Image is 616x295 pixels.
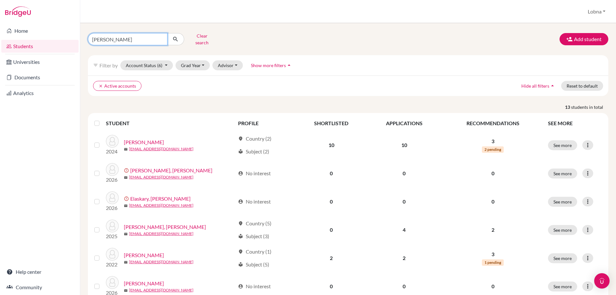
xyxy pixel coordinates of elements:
span: local_library [238,149,243,154]
button: Clear search [184,31,220,48]
img: El-Hamzawi, Fatemah El-Zahraa [106,248,119,261]
td: 10 [367,131,441,159]
button: Grad Year [175,60,210,70]
button: See more [548,140,577,150]
th: RECOMMENDATIONS [442,116,544,131]
a: Students [1,40,79,53]
span: Show more filters [251,63,286,68]
i: clear [98,84,103,88]
td: 0 [367,159,441,187]
span: mail [124,176,128,179]
a: Documents [1,71,79,84]
button: See more [548,169,577,178]
i: arrow_drop_up [286,62,292,68]
a: [EMAIL_ADDRESS][DOMAIN_NAME] [129,174,193,180]
a: [EMAIL_ADDRESS][DOMAIN_NAME] [129,203,193,208]
input: Find student by name... [88,33,167,45]
div: Subject (3) [238,232,269,240]
td: 0 [296,159,367,187]
td: 0 [296,187,367,216]
div: Subject (5) [238,261,269,268]
button: See more [548,282,577,291]
img: Bridge-U [5,6,31,17]
span: account_circle [238,199,243,204]
p: 0 [446,169,540,177]
span: account_circle [238,284,243,289]
p: 2 [446,226,540,234]
td: 2 [367,244,441,272]
div: Country (1) [238,248,271,256]
button: Add student [560,33,608,45]
td: 0 [296,216,367,244]
th: STUDENT [106,116,234,131]
span: Filter by [99,62,118,68]
div: Country (5) [238,220,271,227]
span: mail [124,204,128,208]
p: 0 [446,198,540,205]
p: 2026 [106,204,119,212]
button: Account Status(6) [120,60,173,70]
img: Elaskary, Hamza Ayman [106,191,119,204]
th: APPLICATIONS [367,116,441,131]
button: Hide all filtersarrow_drop_up [516,81,561,91]
img: Eisa, Hamza Abdulrahman [106,163,119,176]
a: Help center [1,265,79,278]
a: [EMAIL_ADDRESS][DOMAIN_NAME] [129,259,193,265]
span: mail [124,289,128,292]
a: [PERSON_NAME], [PERSON_NAME] [130,167,212,174]
button: See more [548,225,577,235]
button: See more [548,253,577,263]
i: arrow_drop_up [549,82,556,89]
img: Elbahaey, Hamza Mohamed [106,220,119,232]
a: [EMAIL_ADDRESS][DOMAIN_NAME] [129,287,193,293]
span: mail [124,260,128,264]
div: No interest [238,198,271,205]
th: PROFILE [234,116,296,131]
button: See more [548,197,577,207]
button: clearActive accounts [93,81,141,91]
div: Open Intercom Messenger [594,273,610,289]
div: No interest [238,282,271,290]
p: 2024 [106,148,119,155]
span: location_on [238,136,243,141]
a: [PERSON_NAME] [124,138,164,146]
span: local_library [238,262,243,267]
span: 1 pending [482,259,504,266]
a: Community [1,281,79,294]
span: mail [124,232,128,236]
a: Elaskary, [PERSON_NAME] [130,195,191,203]
a: Home [1,24,79,37]
p: 2025 [106,232,119,240]
th: SHORTLISTED [296,116,367,131]
a: [PERSON_NAME], [PERSON_NAME] [124,223,206,231]
i: filter_list [93,63,98,68]
a: [PERSON_NAME] [124,280,164,287]
p: 2026 [106,176,119,184]
span: account_circle [238,171,243,176]
span: error_outline [124,168,130,173]
a: [EMAIL_ADDRESS][DOMAIN_NAME] [129,231,193,237]
a: Analytics [1,87,79,100]
button: Lobna [585,5,608,18]
td: 2 [296,244,367,272]
div: Country (2) [238,135,271,143]
td: 4 [367,216,441,244]
button: Reset to default [561,81,603,91]
p: 0 [446,282,540,290]
span: mail [124,147,128,151]
button: Show more filtersarrow_drop_up [245,60,298,70]
span: location_on [238,221,243,226]
div: No interest [238,169,271,177]
span: Hide all filters [521,83,549,89]
p: 2022 [106,261,119,268]
a: Universities [1,56,79,68]
span: error_outline [124,196,130,201]
span: location_on [238,249,243,254]
span: students in total [571,104,608,110]
div: Subject (2) [238,148,269,155]
a: [PERSON_NAME] [124,251,164,259]
td: 0 [367,187,441,216]
p: 3 [446,250,540,258]
span: (6) [157,63,162,68]
img: Gamaleldin, Hamza Raid [106,276,119,289]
